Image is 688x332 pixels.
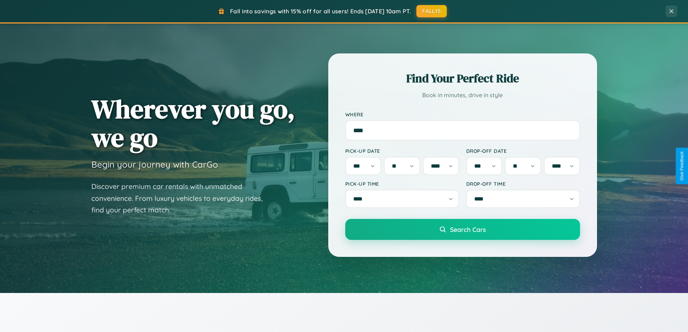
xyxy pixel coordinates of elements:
div: Give Feedback [679,151,684,181]
button: Search Cars [345,219,580,240]
button: FALL15 [416,5,447,17]
label: Drop-off Date [466,148,580,154]
label: Drop-off Time [466,181,580,187]
span: Search Cars [450,225,486,233]
p: Discover premium car rentals with unmatched convenience. From luxury vehicles to everyday rides, ... [91,181,272,216]
label: Where [345,111,580,117]
p: Book in minutes, drive in style [345,90,580,100]
h2: Find Your Perfect Ride [345,70,580,86]
span: Fall into savings with 15% off for all users! Ends [DATE] 10am PT. [230,8,411,15]
h1: Wherever you go, we go [91,95,295,152]
label: Pick-up Date [345,148,459,154]
h3: Begin your journey with CarGo [91,159,218,170]
label: Pick-up Time [345,181,459,187]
